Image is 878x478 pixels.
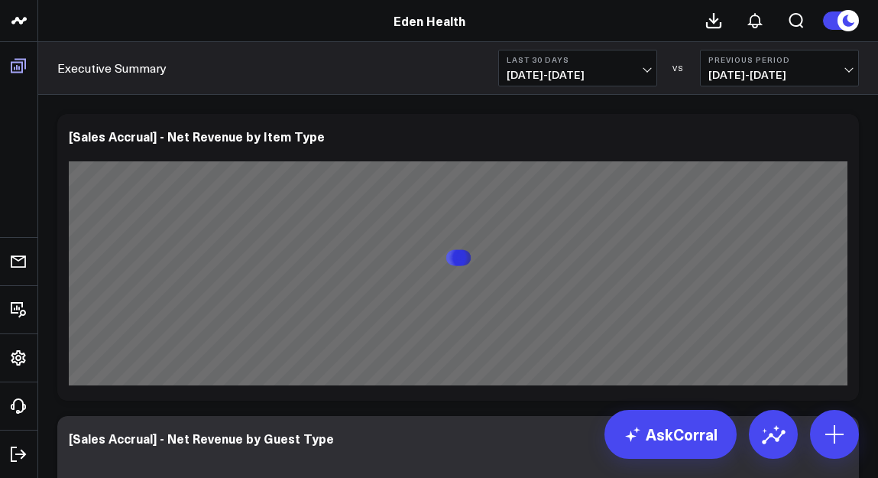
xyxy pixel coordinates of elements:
[507,69,649,81] span: [DATE] - [DATE]
[394,12,465,29] a: Eden Health
[708,69,850,81] span: [DATE] - [DATE]
[57,60,167,76] a: Executive Summary
[708,55,850,64] b: Previous Period
[700,50,859,86] button: Previous Period[DATE]-[DATE]
[665,63,692,73] div: VS
[507,55,649,64] b: Last 30 Days
[604,410,737,459] a: AskCorral
[69,128,325,145] div: [Sales Accrual] - Net Revenue by Item Type
[69,430,334,447] div: [Sales Accrual] - Net Revenue by Guest Type
[498,50,657,86] button: Last 30 Days[DATE]-[DATE]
